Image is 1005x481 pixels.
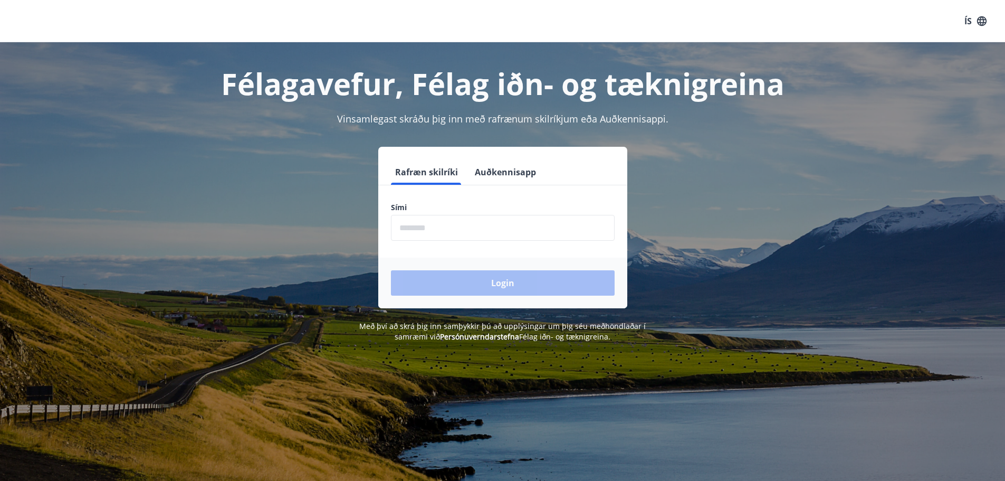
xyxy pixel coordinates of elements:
a: Persónuverndarstefna [440,332,519,342]
button: ÍS [959,12,992,31]
span: Með því að skrá þig inn samþykkir þú að upplýsingar um þig séu meðhöndlaðar í samræmi við Félag i... [359,321,646,342]
h1: Félagavefur, Félag iðn- og tæknigreina [136,63,870,103]
span: Vinsamlegast skráðu þig inn með rafrænum skilríkjum eða Auðkennisappi. [337,112,668,125]
button: Rafræn skilríki [391,159,462,185]
label: Sími [391,202,615,213]
button: Auðkennisapp [471,159,540,185]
